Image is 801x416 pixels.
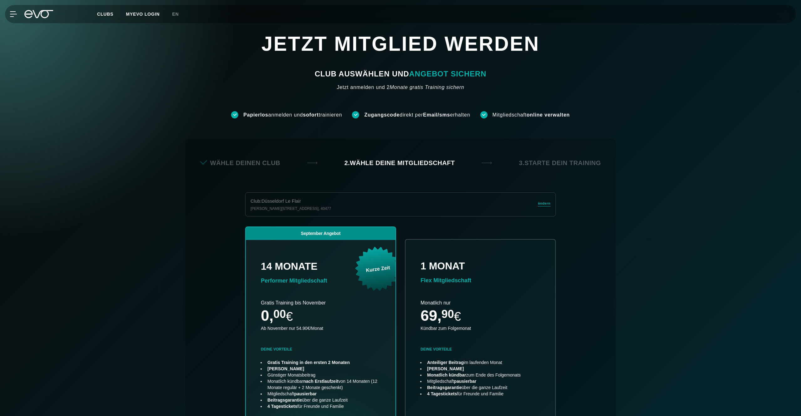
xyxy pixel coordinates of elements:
[251,198,331,205] div: Club : Düsseldorf Le Flair
[303,112,319,117] strong: sofort
[172,11,186,18] a: en
[243,112,268,117] strong: Papierlos
[364,112,470,118] div: direkt per erhalten
[519,159,601,167] div: 3. Starte dein Training
[213,31,588,69] h1: JETZT MITGLIED WERDEN
[97,12,113,17] span: Clubs
[390,85,464,90] em: Monate gratis Training sichern
[243,112,342,118] div: anmelden und trainieren
[315,69,486,79] div: CLUB AUSWÄHLEN UND
[409,70,486,78] em: ANGEBOT SICHERN
[423,112,450,117] strong: Email/sms
[172,12,179,17] span: en
[337,84,464,91] div: Jetzt anmelden und 2
[200,159,280,167] div: Wähle deinen Club
[364,112,400,117] strong: Zugangscode
[251,206,331,211] div: [PERSON_NAME][STREET_ADDRESS] , 40477
[538,201,550,206] span: ändern
[126,12,160,17] a: MYEVO LOGIN
[538,201,550,208] a: ändern
[493,112,570,118] div: Mitgliedschaft
[97,11,126,17] a: Clubs
[527,112,570,117] strong: online verwalten
[344,159,455,167] div: 2. Wähle deine Mitgliedschaft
